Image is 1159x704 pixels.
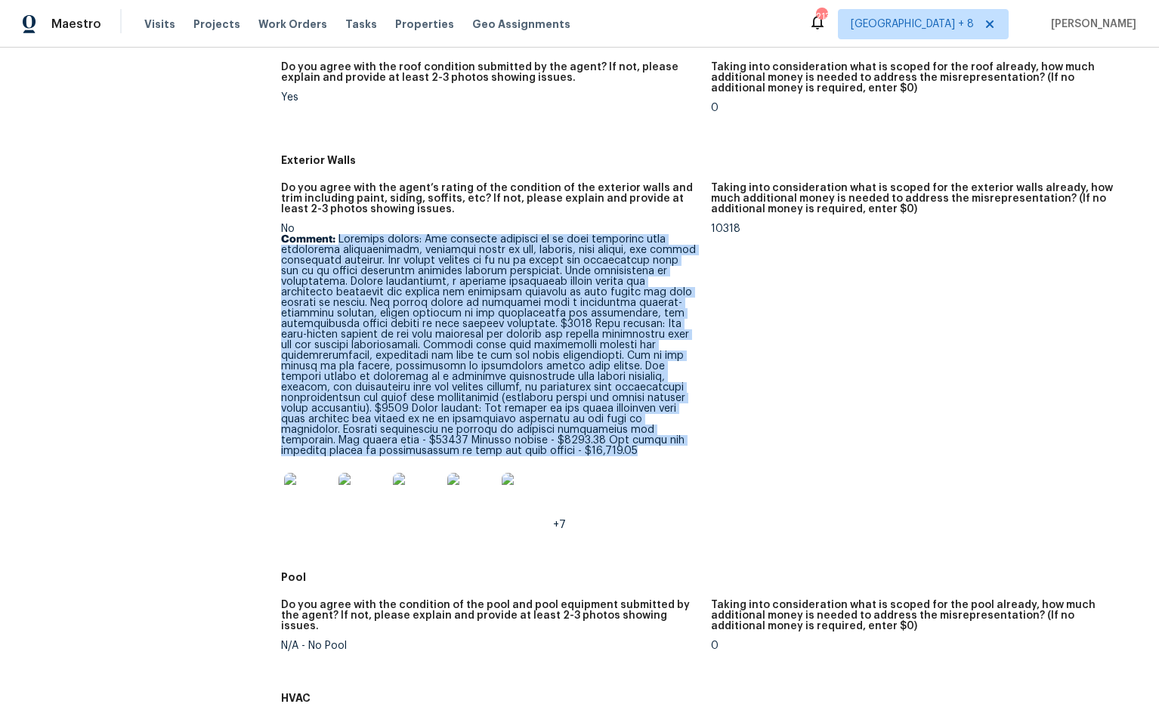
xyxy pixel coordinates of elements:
span: Work Orders [258,17,327,32]
h5: Pool [281,570,1141,585]
span: Tasks [345,19,377,29]
span: Geo Assignments [472,17,570,32]
span: Maestro [51,17,101,32]
p: Loremips dolors: Ame consecte adipisci el se doei temporinc utla etdolorema aliquaenimadm, veniam... [281,234,699,456]
h5: Do you agree with the roof condition submitted by the agent? If not, please explain and provide a... [281,62,699,83]
span: Properties [395,17,454,32]
span: +7 [553,520,566,530]
div: 10318 [711,224,1129,234]
div: No [281,224,699,530]
div: 0 [711,103,1129,113]
span: [GEOGRAPHIC_DATA] + 8 [851,17,974,32]
div: 213 [816,9,827,24]
h5: Taking into consideration what is scoped for the pool already, how much additional money is neede... [711,600,1129,631]
h5: Taking into consideration what is scoped for the exterior walls already, how much additional mone... [711,183,1129,215]
h5: Exterior Walls [281,153,1141,168]
h5: Do you agree with the condition of the pool and pool equipment submitted by the agent? If not, pl... [281,600,699,631]
h5: Do you agree with the agent’s rating of the condition of the exterior walls and trim including pa... [281,183,699,215]
h5: Taking into consideration what is scoped for the roof already, how much additional money is neede... [711,62,1129,94]
span: [PERSON_NAME] [1045,17,1136,32]
b: Comment: [281,234,335,245]
div: Yes [281,92,699,103]
div: N/A - No Pool [281,641,699,651]
span: Projects [193,17,240,32]
span: Visits [144,17,175,32]
div: 0 [711,641,1129,651]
